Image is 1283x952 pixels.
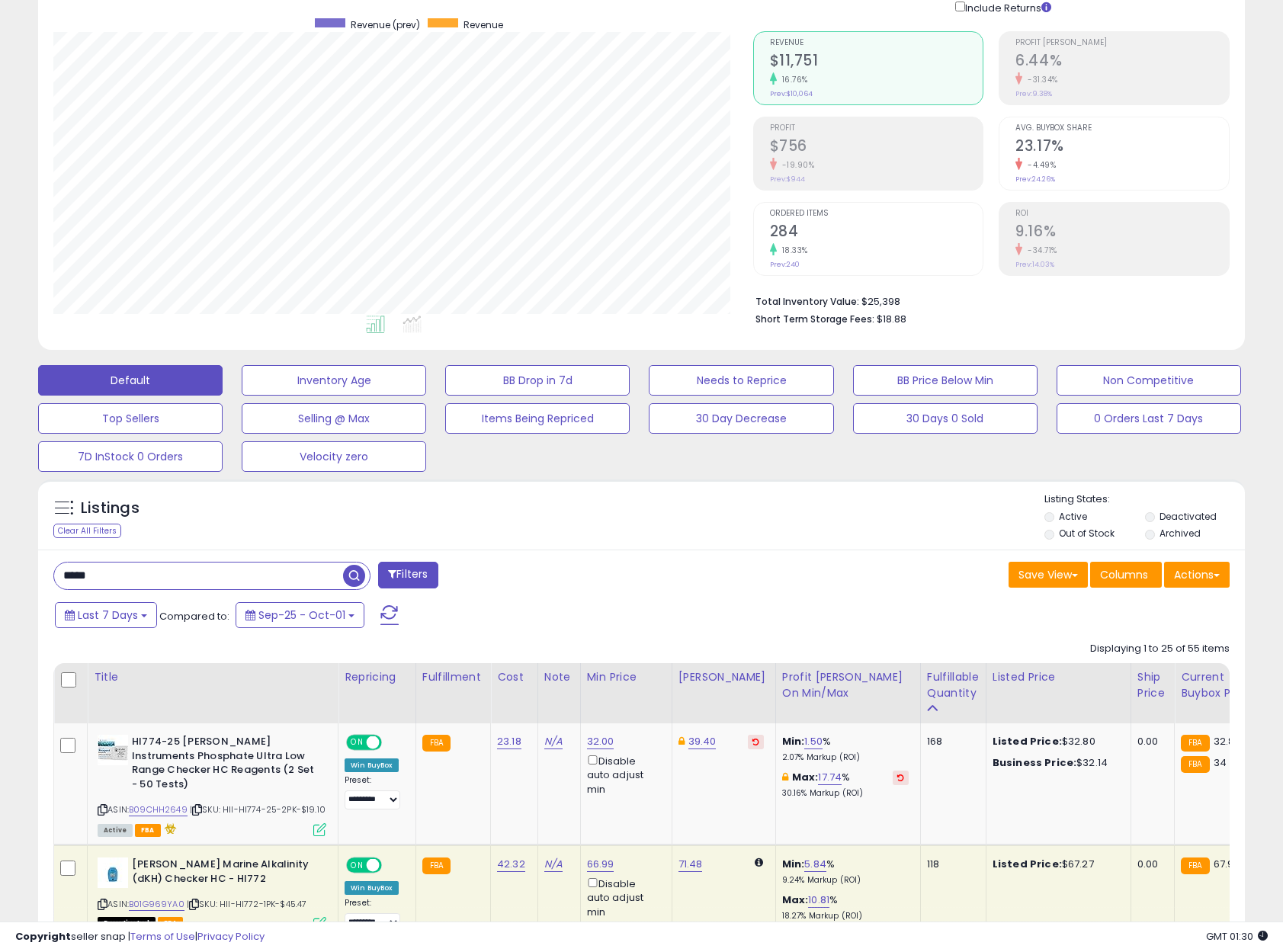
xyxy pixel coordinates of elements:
img: 31fhdmXBgAL._SL40_.jpg [98,857,128,888]
small: FBA [1181,735,1209,752]
div: Fulfillment [422,669,484,685]
small: Prev: 9.38% [1015,89,1052,98]
small: -34.71% [1022,245,1057,256]
h2: 9.16% [1015,223,1229,243]
span: Profit [PERSON_NAME] [1015,39,1229,47]
button: Actions [1164,562,1230,588]
b: Min: [782,857,805,871]
span: 2025-10-9 01:30 GMT [1206,929,1268,944]
b: HI774-25 [PERSON_NAME] Instruments Phosphate Ultra Low Range Checker HC Reagents (2 Set - 50 Tests) [132,735,317,795]
span: Columns [1100,567,1148,582]
img: 41K7Pj6+xnL._SL40_.jpg [98,735,128,765]
button: BB Drop in 7d [445,365,630,396]
a: 10.81 [808,893,829,908]
span: 32.8 [1214,734,1235,748]
li: $25,398 [755,291,1218,309]
button: Last 7 Days [55,602,157,628]
div: Profit [PERSON_NAME] on Min/Max [782,669,914,701]
h5: Listings [81,498,140,519]
th: The percentage added to the cost of goods (COGS) that forms the calculator for Min & Max prices. [775,663,920,723]
a: B09CHH2649 [129,803,188,816]
span: | SKU: HII-HI772-1PK-$45.47 [187,898,307,910]
small: FBA [422,735,451,752]
div: Ship Price [1137,669,1168,701]
div: Disable auto adjust min [587,875,660,919]
div: % [782,735,909,763]
button: BB Price Below Min [853,365,1038,396]
button: Needs to Reprice [649,365,833,396]
button: 7D InStock 0 Orders [38,441,223,472]
button: 30 Day Decrease [649,403,833,434]
h2: $11,751 [770,52,983,72]
div: ASIN: [98,735,326,835]
label: Out of Stock [1059,527,1115,540]
span: Sep-25 - Oct-01 [258,607,345,623]
span: Avg. Buybox Share [1015,124,1229,133]
button: Default [38,365,223,396]
button: Items Being Repriced [445,403,630,434]
small: Prev: 240 [770,260,800,269]
label: Active [1059,510,1087,523]
a: 23.18 [497,734,521,749]
small: Prev: $944 [770,175,805,184]
div: Displaying 1 to 25 of 55 items [1090,642,1230,656]
span: Revenue [463,18,503,31]
small: Prev: $10,064 [770,89,813,98]
button: Columns [1090,562,1162,588]
span: $18.88 [877,312,906,326]
b: Total Inventory Value: [755,295,859,308]
p: 2.07% Markup (ROI) [782,752,909,763]
span: 34 [1214,755,1227,770]
button: Velocity zero [242,441,426,472]
a: B01G969YA0 [129,898,184,911]
span: ON [348,736,367,749]
b: Listed Price: [993,734,1062,748]
button: Save View [1009,562,1088,588]
div: Cost [497,669,531,685]
b: Business Price: [993,755,1076,770]
small: FBA [422,857,451,874]
div: $32.14 [993,756,1119,770]
div: Win BuyBox [345,881,399,895]
a: N/A [544,857,563,872]
small: FBA [1181,857,1209,874]
div: Repricing [345,669,409,685]
h2: 284 [770,223,983,243]
h2: 23.17% [1015,137,1229,158]
div: Fulfillable Quantity [927,669,980,701]
label: Deactivated [1160,510,1217,523]
small: FBA [1181,756,1209,773]
small: 18.33% [777,245,808,256]
div: Clear All Filters [53,524,121,538]
button: Top Sellers [38,403,223,434]
a: 17.74 [818,770,842,785]
a: 39.40 [688,734,717,749]
span: Profit [770,124,983,133]
h2: 6.44% [1015,52,1229,72]
b: Min: [782,734,805,748]
a: N/A [544,734,563,749]
div: Win BuyBox [345,758,399,772]
div: [PERSON_NAME] [678,669,769,685]
a: 1.50 [804,734,823,749]
div: Current Buybox Price [1181,669,1259,701]
div: 118 [927,857,974,871]
i: hazardous material [161,823,177,834]
span: | SKU: HII-HI774-25-2PK-$19.10 [190,803,326,816]
a: 66.99 [587,857,614,872]
span: Revenue (prev) [351,18,420,31]
div: 0.00 [1137,735,1163,748]
small: -4.49% [1022,159,1056,171]
b: Listed Price: [993,857,1062,871]
small: -31.34% [1022,74,1058,85]
span: Ordered Items [770,210,983,218]
div: Title [94,669,332,685]
span: FBA [135,824,161,837]
div: Disable auto adjust min [587,752,660,797]
div: Preset: [345,775,404,809]
b: Max: [782,893,809,907]
p: Listing States: [1044,492,1245,507]
span: 67.99 [1214,857,1240,871]
span: Compared to: [159,609,229,623]
button: Selling @ Max [242,403,426,434]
